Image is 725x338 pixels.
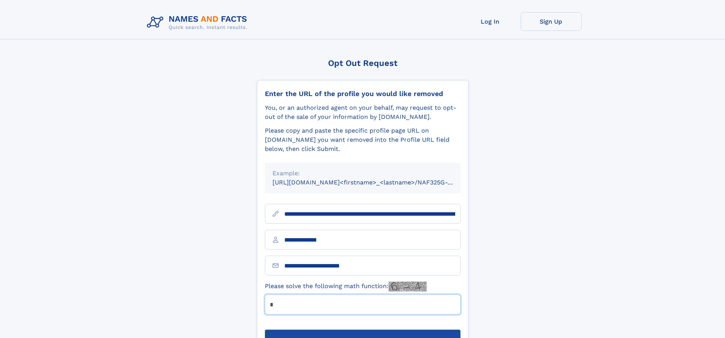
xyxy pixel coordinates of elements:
[265,126,460,154] div: Please copy and paste the specific profile page URL on [DOMAIN_NAME] you want removed into the Pr...
[521,12,582,31] a: Sign Up
[460,12,521,31] a: Log In
[272,179,475,186] small: [URL][DOMAIN_NAME]<firstname>_<lastname>/NAF325G-xxxxxxxx
[265,282,427,292] label: Please solve the following math function:
[144,12,253,33] img: Logo Names and Facts
[257,58,468,68] div: Opt Out Request
[265,90,460,98] div: Enter the URL of the profile you would like removed
[272,169,453,178] div: Example:
[265,103,460,122] div: You, or an authorized agent on your behalf, may request to opt-out of the sale of your informatio...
